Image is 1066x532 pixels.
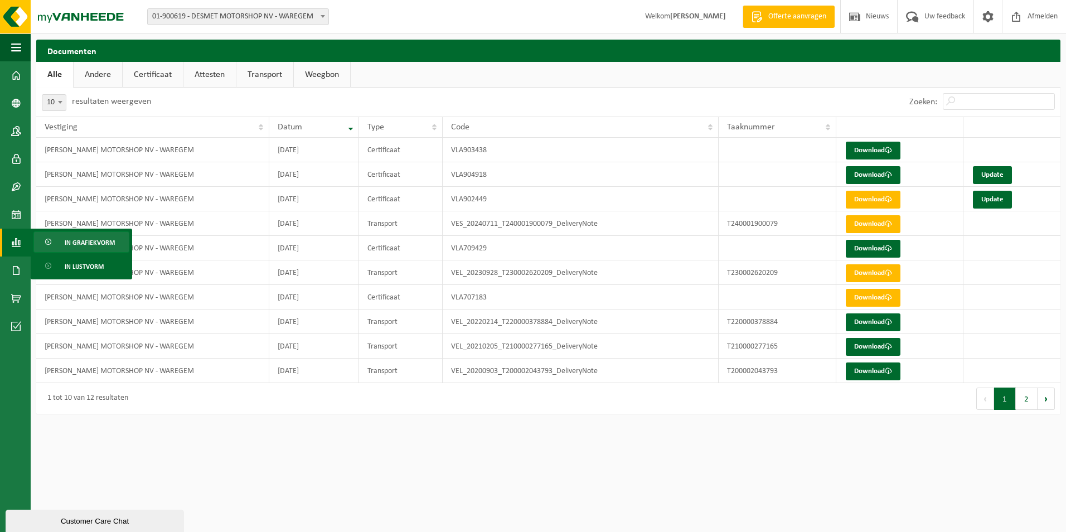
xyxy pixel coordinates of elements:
td: Transport [359,211,442,236]
td: [DATE] [269,162,359,187]
a: Attesten [183,62,236,88]
a: Update [973,191,1012,209]
label: Zoeken: [909,98,937,107]
td: T200002043793 [719,359,836,383]
td: VEL_20230928_T230002620209_DeliveryNote [443,260,719,285]
td: [DATE] [269,138,359,162]
td: T210000277165 [719,334,836,359]
span: Offerte aanvragen [765,11,829,22]
a: Download [846,264,900,282]
a: Alle [36,62,73,88]
td: [PERSON_NAME] MOTORSHOP NV - WAREGEM [36,187,269,211]
td: Transport [359,359,442,383]
td: [DATE] [269,334,359,359]
td: VEL_20210205_T210000277165_DeliveryNote [443,334,719,359]
span: Code [451,123,469,132]
td: [PERSON_NAME] MOTORSHOP NV - WAREGEM [36,309,269,334]
button: Next [1038,388,1055,410]
a: Andere [74,62,122,88]
span: Vestiging [45,123,77,132]
td: VLA904918 [443,162,719,187]
td: T220000378884 [719,309,836,334]
td: VLA902449 [443,187,719,211]
td: [PERSON_NAME] MOTORSHOP NV - WAREGEM [36,162,269,187]
td: Certificaat [359,138,442,162]
td: [PERSON_NAME] MOTORSHOP NV - WAREGEM [36,260,269,285]
a: Download [846,240,900,258]
td: VLA903438 [443,138,719,162]
td: [DATE] [269,187,359,211]
td: Certificaat [359,187,442,211]
td: VEL_20200903_T200002043793_DeliveryNote [443,359,719,383]
a: Download [846,313,900,331]
td: [PERSON_NAME] MOTORSHOP NV - WAREGEM [36,236,269,260]
td: Certificaat [359,285,442,309]
td: VLA709429 [443,236,719,260]
a: In grafiekvorm [33,231,129,253]
span: 10 [42,94,66,111]
td: [DATE] [269,211,359,236]
td: [PERSON_NAME] MOTORSHOP NV - WAREGEM [36,138,269,162]
td: [PERSON_NAME] MOTORSHOP NV - WAREGEM [36,359,269,383]
td: Certificaat [359,236,442,260]
a: Download [846,142,900,159]
a: Offerte aanvragen [743,6,835,28]
td: [DATE] [269,285,359,309]
a: Download [846,191,900,209]
a: Download [846,289,900,307]
td: [DATE] [269,236,359,260]
button: Previous [976,388,994,410]
td: [PERSON_NAME] MOTORSHOP NV - WAREGEM [36,334,269,359]
td: Certificaat [359,162,442,187]
span: Datum [278,123,302,132]
a: Update [973,166,1012,184]
a: Transport [236,62,293,88]
a: Download [846,215,900,233]
td: Transport [359,334,442,359]
a: Certificaat [123,62,183,88]
td: [DATE] [269,359,359,383]
a: Download [846,166,900,184]
span: 01-900619 - DESMET MOTORSHOP NV - WAREGEM [147,8,329,25]
a: In lijstvorm [33,255,129,277]
label: resultaten weergeven [72,97,151,106]
span: 01-900619 - DESMET MOTORSHOP NV - WAREGEM [148,9,328,25]
td: T240001900079 [719,211,836,236]
td: [DATE] [269,309,359,334]
td: [DATE] [269,260,359,285]
td: VEL_20220214_T220000378884_DeliveryNote [443,309,719,334]
td: VES_20240711_T240001900079_DeliveryNote [443,211,719,236]
td: VLA707183 [443,285,719,309]
span: Taaknummer [727,123,775,132]
td: [PERSON_NAME] MOTORSHOP NV - WAREGEM [36,211,269,236]
td: T230002620209 [719,260,836,285]
a: Download [846,362,900,380]
td: Transport [359,260,442,285]
h2: Documenten [36,40,1060,61]
td: [PERSON_NAME] MOTORSHOP NV - WAREGEM [36,285,269,309]
span: 10 [42,95,66,110]
button: 1 [994,388,1016,410]
span: In grafiekvorm [65,232,115,253]
button: 2 [1016,388,1038,410]
td: Transport [359,309,442,334]
strong: [PERSON_NAME] [670,12,726,21]
iframe: chat widget [6,507,186,532]
div: 1 tot 10 van 12 resultaten [42,389,128,409]
a: Download [846,338,900,356]
a: Weegbon [294,62,350,88]
span: Type [367,123,384,132]
span: In lijstvorm [65,256,104,277]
